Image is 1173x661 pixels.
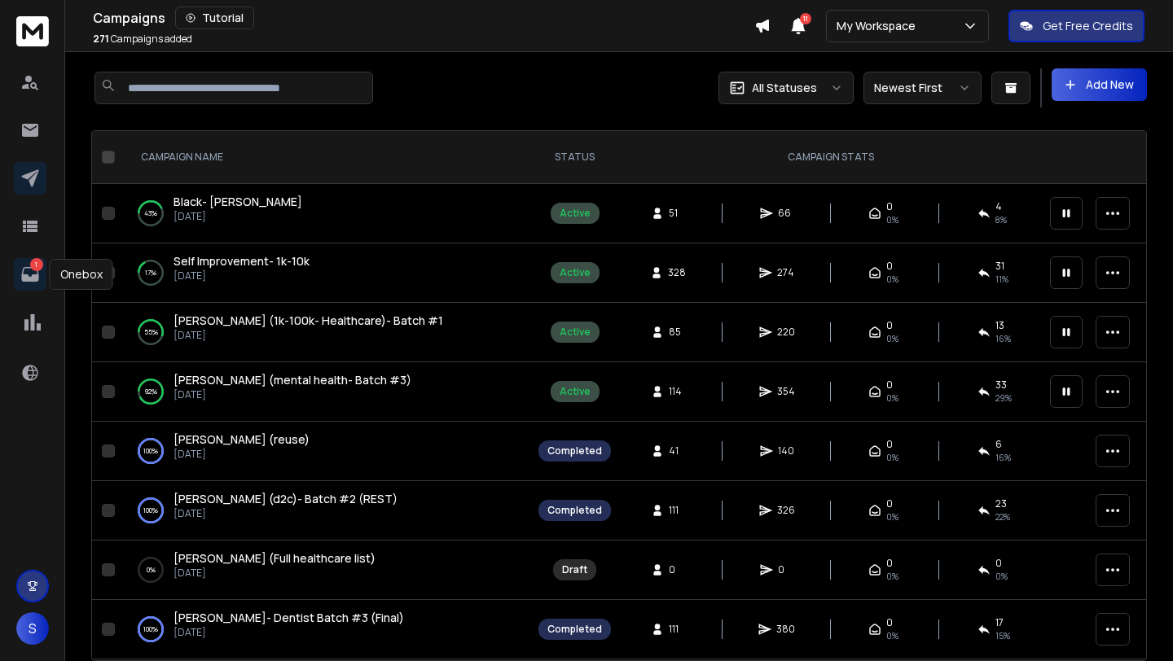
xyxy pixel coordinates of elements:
p: [DATE] [174,507,398,520]
p: Get Free Credits [1043,18,1133,34]
span: 0 [886,616,893,629]
p: [DATE] [174,388,411,401]
button: Add New [1052,68,1147,101]
p: All Statuses [752,80,817,96]
span: 29 % [995,392,1012,405]
span: 0 [886,497,893,510]
span: 33 [995,379,1007,392]
span: 0% [886,629,898,642]
td: 55%[PERSON_NAME] (1k-100k- Healthcare)- Batch #1[DATE] [121,303,529,362]
div: Active [560,207,591,220]
span: 140 [778,444,794,457]
td: 0%[PERSON_NAME] (Full healthcare list)[DATE] [121,541,529,600]
div: Draft [562,563,587,576]
a: [PERSON_NAME] (Full healthcare list) [174,550,376,567]
a: [PERSON_NAME] (mental health- Batch #3) [174,372,411,388]
span: 8 % [995,213,1007,226]
span: 0% [886,510,898,523]
p: [DATE] [174,210,302,223]
span: [PERSON_NAME] (reuse) [174,431,310,447]
td: 100%[PERSON_NAME]- Dentist Batch #3 (Final)[DATE] [121,600,529,659]
a: [PERSON_NAME]- Dentist Batch #3 (Final) [174,610,404,626]
span: 16 % [995,332,1011,345]
span: 17 [995,616,1004,629]
span: 0 [886,319,893,332]
span: 354 [777,385,795,398]
span: [PERSON_NAME] (Full healthcare list) [174,550,376,566]
span: 0 [995,557,1002,570]
p: 0 % [147,562,156,578]
span: 111 [669,623,685,636]
span: 0 [886,557,893,570]
p: 100 % [143,502,158,519]
p: Campaigns added [93,33,192,46]
span: 0 [886,438,893,451]
span: 6 [995,438,1002,451]
div: Onebox [50,259,113,290]
span: 326 [777,504,795,517]
span: 85 [669,326,685,339]
div: Active [560,266,591,279]
span: 0 [886,260,893,273]
a: [PERSON_NAME] (reuse) [174,431,310,448]
td: 92%[PERSON_NAME] (mental health- Batch #3)[DATE] [121,362,529,422]
div: Campaigns [93,7,754,29]
span: 380 [776,623,795,636]
p: [DATE] [174,448,310,461]
span: 274 [777,266,794,279]
div: Completed [547,623,602,636]
button: S [16,612,49,645]
span: 0 [778,563,794,576]
p: 92 % [145,383,157,400]
span: 111 [669,504,685,517]
span: 11 % [995,273,1008,286]
span: 220 [777,326,795,339]
span: 0 [886,379,893,392]
button: Get Free Credits [1008,10,1144,42]
p: 100 % [143,443,158,459]
th: CAMPAIGN NAME [121,131,529,184]
span: 13 [995,319,1004,332]
span: 0% [886,332,898,345]
span: 4 [995,200,1002,213]
a: Black- [PERSON_NAME] [174,194,302,210]
span: 0% [995,570,1008,583]
span: [PERSON_NAME] (1k-100k- Healthcare)- Batch #1 [174,313,443,328]
p: My Workspace [837,18,922,34]
p: 43 % [144,205,157,221]
span: 328 [668,266,686,279]
td: 43%Black- [PERSON_NAME][DATE] [121,184,529,243]
td: 100%[PERSON_NAME] (reuse)[DATE] [121,422,529,481]
span: 23 [995,497,1007,510]
p: 1 [30,258,43,271]
span: Self Improvement- 1k-10k [174,253,310,269]
a: [PERSON_NAME] (1k-100k- Healthcare)- Batch #1 [174,313,443,329]
span: 0 [886,200,893,213]
a: [PERSON_NAME] (d2c)- Batch #2 (REST) [174,491,398,507]
span: 66 [778,207,794,220]
span: 22 % [995,510,1010,523]
td: 17%Self Improvement- 1k-10k[DATE] [121,243,529,303]
p: [DATE] [174,269,310,282]
span: 0% [886,392,898,405]
span: 16 % [995,451,1011,464]
th: STATUS [529,131,621,184]
div: Active [560,385,591,398]
span: 11 [800,13,811,24]
span: 0% [886,213,898,226]
p: [DATE] [174,329,443,342]
span: 41 [669,444,685,457]
span: 15 % [995,629,1010,642]
div: Active [560,326,591,339]
p: [DATE] [174,626,404,639]
button: Newest First [863,72,982,104]
td: 100%[PERSON_NAME] (d2c)- Batch #2 (REST)[DATE] [121,481,529,541]
span: 114 [669,385,685,398]
span: 0% [886,273,898,286]
p: 55 % [144,324,158,340]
